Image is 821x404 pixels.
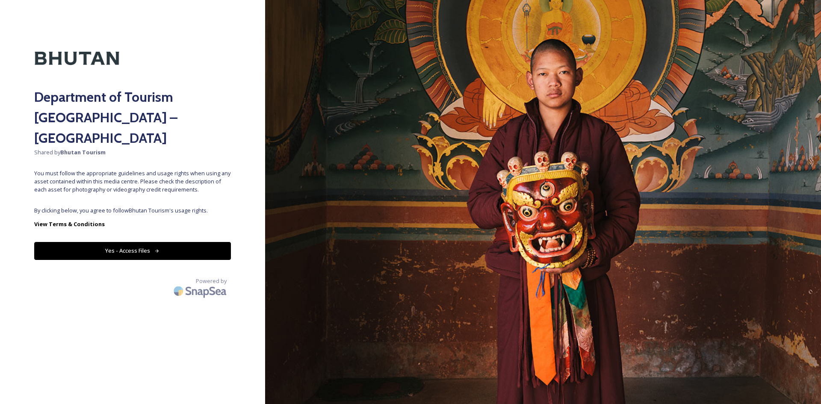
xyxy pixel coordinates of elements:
strong: Bhutan Tourism [60,148,106,156]
span: Shared by [34,148,231,156]
span: Powered by [196,277,227,285]
strong: View Terms & Conditions [34,220,105,228]
img: Kingdom-of-Bhutan-Logo.png [34,34,120,83]
img: SnapSea Logo [171,281,231,301]
button: Yes - Access Files [34,242,231,260]
span: You must follow the appropriate guidelines and usage rights when using any asset contained within... [34,169,231,194]
a: View Terms & Conditions [34,219,231,229]
h2: Department of Tourism [GEOGRAPHIC_DATA] – [GEOGRAPHIC_DATA] [34,87,231,148]
span: By clicking below, you agree to follow Bhutan Tourism 's usage rights. [34,206,231,215]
